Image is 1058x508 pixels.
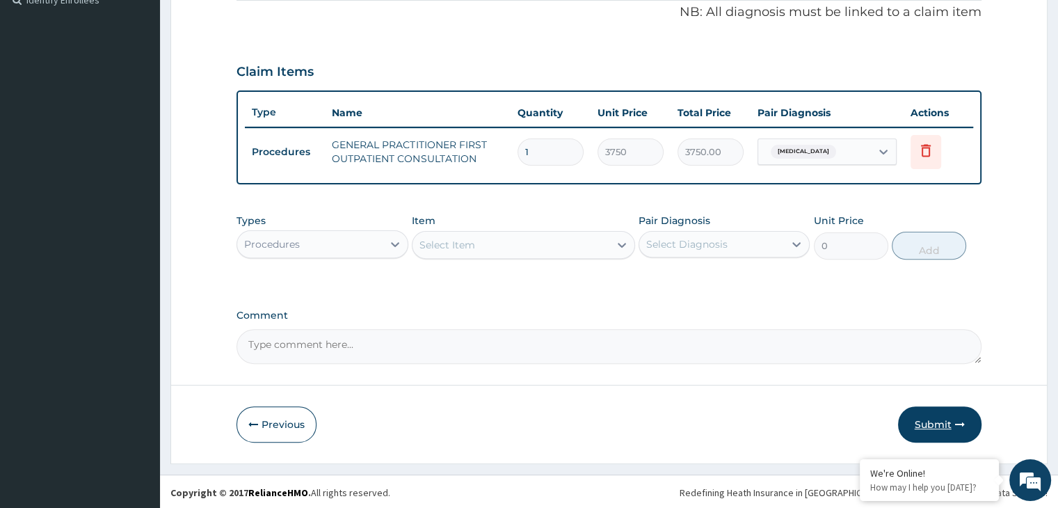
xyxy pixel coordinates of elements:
th: Type [245,100,325,125]
th: Name [325,99,510,127]
div: Select Item [419,238,475,252]
div: Select Diagnosis [646,237,728,251]
p: How may I help you today? [870,482,988,493]
th: Unit Price [591,99,671,127]
div: Minimize live chat window [228,7,262,40]
div: Redefining Heath Insurance in [GEOGRAPHIC_DATA] using Telemedicine and Data Science! [680,486,1048,500]
label: Pair Diagnosis [639,214,710,228]
label: Item [412,214,435,228]
label: Unit Price [814,214,864,228]
textarea: Type your message and hit 'Enter' [7,351,265,399]
th: Actions [904,99,973,127]
h3: Claim Items [237,65,314,80]
img: d_794563401_company_1708531726252_794563401 [26,70,56,104]
button: Previous [237,406,316,443]
div: We're Online! [870,467,988,479]
label: Comment [237,310,981,322]
th: Total Price [671,99,751,127]
div: Procedures [244,237,300,251]
span: [MEDICAL_DATA] [771,145,836,159]
a: RelianceHMO [248,486,308,499]
button: Add [892,232,966,260]
th: Quantity [511,99,591,127]
th: Pair Diagnosis [751,99,904,127]
p: NB: All diagnosis must be linked to a claim item [237,3,981,22]
button: Submit [898,406,981,443]
div: Chat with us now [72,78,234,96]
td: Procedures [245,139,325,165]
td: GENERAL PRACTITIONER FIRST OUTPATIENT CONSULTATION [325,131,510,173]
label: Types [237,215,266,227]
span: We're online! [81,161,192,301]
strong: Copyright © 2017 . [170,486,311,499]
